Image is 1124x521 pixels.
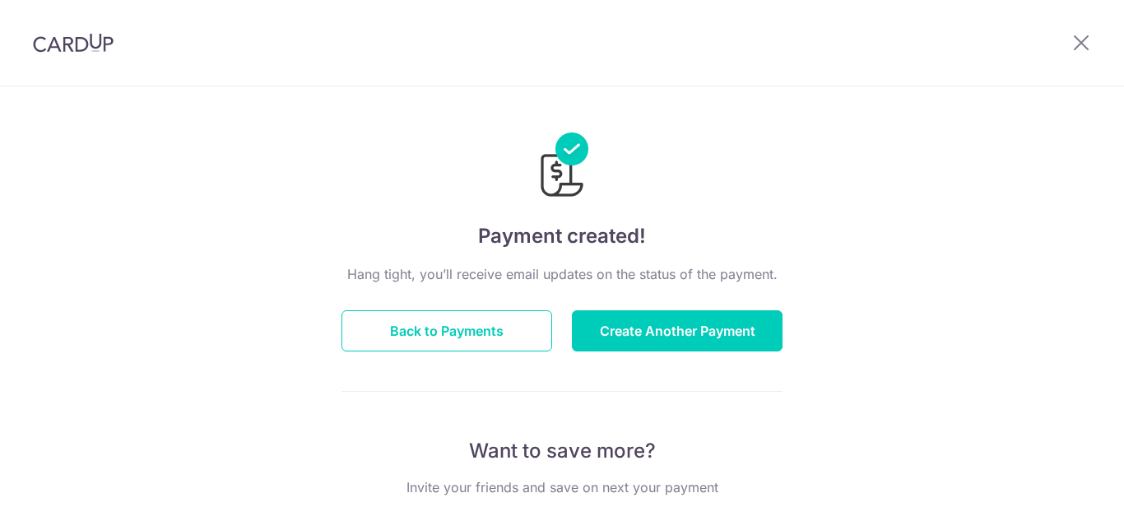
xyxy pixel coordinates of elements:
[536,133,588,202] img: Payments
[341,438,783,464] p: Want to save more?
[341,221,783,251] h4: Payment created!
[33,33,114,53] img: CardUp
[572,310,783,351] button: Create Another Payment
[341,310,552,351] button: Back to Payments
[341,477,783,497] p: Invite your friends and save on next your payment
[341,264,783,284] p: Hang tight, you’ll receive email updates on the status of the payment.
